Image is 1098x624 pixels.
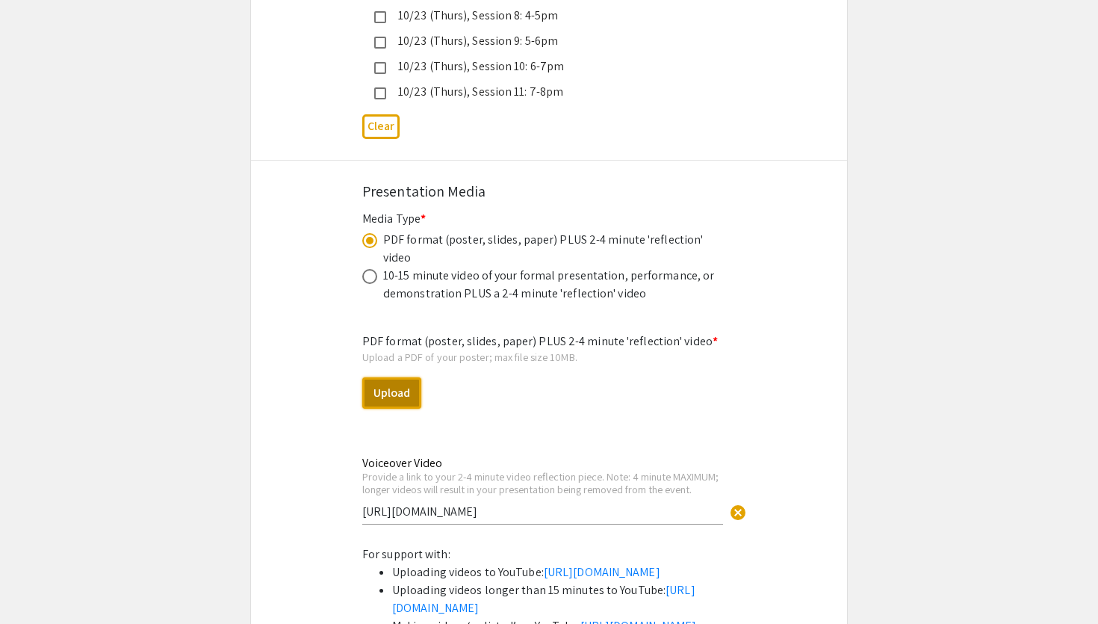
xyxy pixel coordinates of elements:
button: Clear [362,114,400,139]
mat-label: Voiceover Video [362,455,442,471]
li: Uploading videos to YouTube: [392,563,736,581]
mat-label: PDF format (poster, slides, paper) PLUS 2-4 minute 'reflection' video [362,333,718,349]
div: Provide a link to your 2-4 minute video reflection piece. Note: 4 minute MAXIMUM; longer videos w... [362,470,723,496]
button: Upload [362,377,421,409]
a: [URL][DOMAIN_NAME] [544,564,660,580]
a: [URL][DOMAIN_NAME] [392,582,695,616]
iframe: Chat [11,557,63,613]
input: Type Here [362,504,723,519]
div: 10-15 minute video of your formal presentation, performance, or demonstration PLUS a 2-4 minute '... [383,267,719,303]
div: Upload a PDF of your poster; max file size 10MB. [362,350,736,364]
div: 10/23 (Thurs), Session 11: 7-8pm [386,83,700,101]
span: For support with: [362,546,450,562]
div: 10/23 (Thurs), Session 9: 5-6pm [386,32,700,50]
div: 10/23 (Thurs), Session 8: 4-5pm [386,7,700,25]
div: 10/23 (Thurs), Session 10: 6-7pm [386,58,700,75]
mat-label: Media Type [362,211,426,226]
div: Presentation Media [362,180,736,203]
button: Clear [723,496,753,526]
div: PDF format (poster, slides, paper) PLUS 2-4 minute 'reflection' video [383,231,719,267]
span: cancel [729,504,747,522]
li: Uploading videos longer than 15 minutes to YouTube: [392,581,736,617]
